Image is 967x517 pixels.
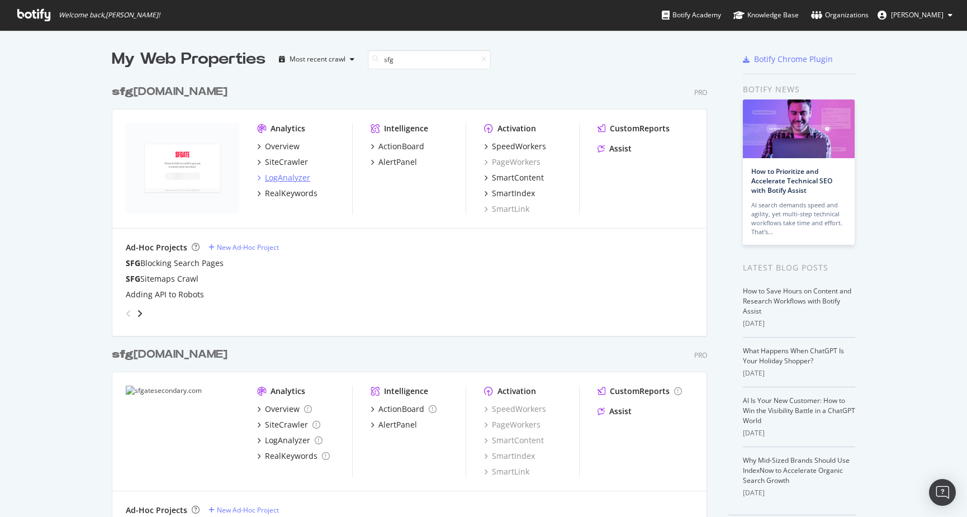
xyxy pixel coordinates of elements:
[257,435,323,446] a: LogAnalyzer
[751,167,832,195] a: How to Prioritize and Accelerate Technical SEO with Botify Assist
[497,123,536,134] div: Activation
[371,404,437,415] a: ActionBoard
[610,123,670,134] div: CustomReports
[265,404,300,415] div: Overview
[492,188,535,199] div: SmartIndex
[265,141,300,152] div: Overview
[484,450,535,462] a: SmartIndex
[484,466,529,477] a: SmartLink
[378,156,417,168] div: AlertPanel
[257,156,308,168] a: SiteCrawler
[743,396,855,425] a: AI Is Your New Customer: How to Win the Visibility Battle in a ChatGPT World
[126,123,239,214] img: sfgate.com
[492,141,546,152] div: SpeedWorkers
[265,156,308,168] div: SiteCrawler
[484,172,544,183] a: SmartContent
[126,289,204,300] a: Adding API to Robots
[743,262,855,274] div: Latest Blog Posts
[694,88,707,97] div: Pro
[743,99,855,158] img: How to Prioritize and Accelerate Technical SEO with Botify Assist
[484,435,544,446] a: SmartContent
[112,347,227,363] div: [DOMAIN_NAME]
[598,386,682,397] a: CustomReports
[257,141,300,152] a: Overview
[136,308,144,319] div: angle-right
[265,188,317,199] div: RealKeywords
[497,386,536,397] div: Activation
[484,404,546,415] a: SpeedWorkers
[609,143,632,154] div: Assist
[126,273,198,284] a: SFGSitemaps Crawl
[484,156,541,168] a: PageWorkers
[743,83,855,96] div: Botify news
[371,419,417,430] a: AlertPanel
[598,406,632,417] a: Assist
[733,10,799,21] div: Knowledge Base
[257,450,330,462] a: RealKeywords
[217,505,279,515] div: New Ad-Hoc Project
[743,319,855,329] div: [DATE]
[743,54,833,65] a: Botify Chrome Plugin
[257,419,320,430] a: SiteCrawler
[290,56,345,63] div: Most recent crawl
[59,11,160,20] span: Welcome back, [PERSON_NAME] !
[754,54,833,65] div: Botify Chrome Plugin
[112,347,232,363] a: sfg[DOMAIN_NAME]
[743,488,855,498] div: [DATE]
[126,273,198,284] div: Sitemaps Crawl
[126,242,187,253] div: Ad-Hoc Projects
[484,419,541,430] a: PageWorkers
[126,273,140,284] b: SFG
[126,386,239,477] img: sfgatesecondary.com
[257,172,310,183] a: LogAnalyzer
[384,386,428,397] div: Intelligence
[112,84,232,100] a: sfg[DOMAIN_NAME]
[265,172,310,183] div: LogAnalyzer
[378,404,424,415] div: ActionBoard
[378,419,417,430] div: AlertPanel
[112,48,266,70] div: My Web Properties
[371,141,424,152] a: ActionBoard
[384,123,428,134] div: Intelligence
[484,203,529,215] a: SmartLink
[891,10,944,20] span: Genevieve Lill
[126,258,224,269] div: Blocking Search Pages
[662,10,721,21] div: Botify Academy
[609,406,632,417] div: Assist
[208,243,279,252] a: New Ad-Hoc Project
[929,479,956,506] div: Open Intercom Messenger
[271,123,305,134] div: Analytics
[751,201,846,236] div: AI search demands speed and agility, yet multi-step technical workflows take time and effort. Tha...
[265,435,310,446] div: LogAnalyzer
[743,428,855,438] div: [DATE]
[121,305,136,322] div: angle-left
[484,141,546,152] a: SpeedWorkers
[274,50,359,68] button: Most recent crawl
[112,349,134,360] b: sfg
[743,286,851,316] a: How to Save Hours on Content and Research Workflows with Botify Assist
[371,156,417,168] a: AlertPanel
[598,123,670,134] a: CustomReports
[743,456,850,485] a: Why Mid-Sized Brands Should Use IndexNow to Accelerate Organic Search Growth
[265,450,317,462] div: RealKeywords
[257,188,317,199] a: RealKeywords
[694,350,707,360] div: Pro
[610,386,670,397] div: CustomReports
[484,188,535,199] a: SmartIndex
[112,86,134,97] b: sfg
[869,6,961,24] button: [PERSON_NAME]
[257,404,312,415] a: Overview
[112,84,227,100] div: [DOMAIN_NAME]
[378,141,424,152] div: ActionBoard
[208,505,279,515] a: New Ad-Hoc Project
[743,346,844,366] a: What Happens When ChatGPT Is Your Holiday Shopper?
[217,243,279,252] div: New Ad-Hoc Project
[126,258,224,269] a: SFGBlocking Search Pages
[126,258,140,268] b: SFG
